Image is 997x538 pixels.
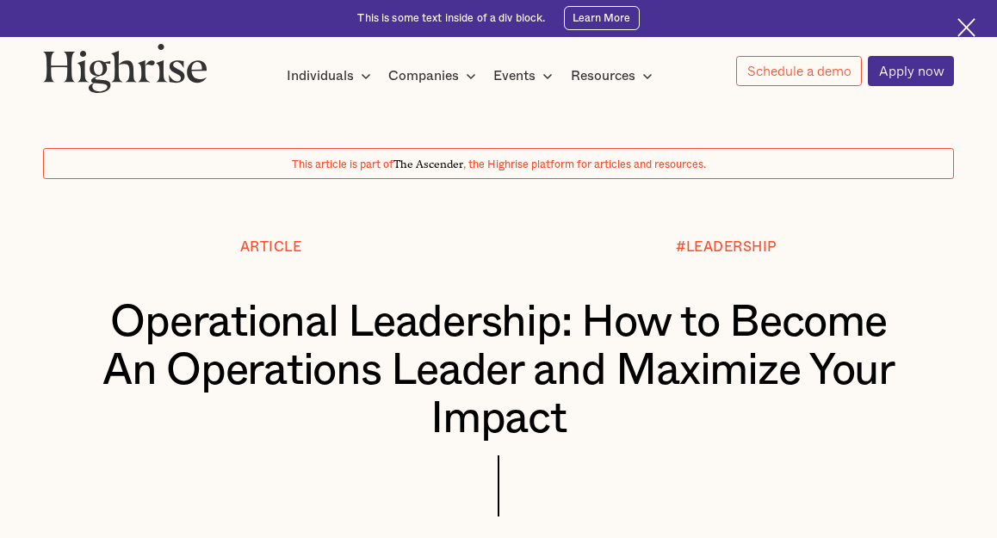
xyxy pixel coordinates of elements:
[240,240,302,256] div: Article
[287,65,354,86] div: Individuals
[287,65,376,86] div: Individuals
[736,56,862,86] a: Schedule a demo
[868,56,955,87] a: Apply now
[493,65,536,86] div: Events
[571,65,635,86] div: Resources
[463,159,706,170] span: , the Highrise platform for articles and resources.
[493,65,558,86] div: Events
[393,155,463,168] span: The Ascender
[676,240,777,256] div: #LEADERSHIP
[957,18,975,36] img: Cross icon
[357,11,545,26] div: This is some text inside of a div block.
[43,43,207,93] img: Highrise logo
[388,65,481,86] div: Companies
[388,65,459,86] div: Companies
[81,299,916,443] h1: Operational Leadership: How to Become An Operations Leader and Maximize Your Impact
[292,159,393,170] span: This article is part of
[571,65,658,86] div: Resources
[564,6,640,30] a: Learn More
